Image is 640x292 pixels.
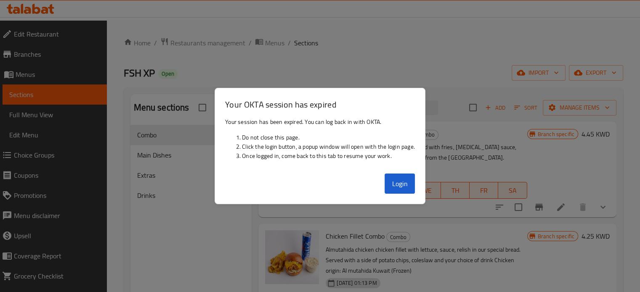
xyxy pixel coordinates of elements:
li: Click the login button, a popup window will open with the login page. [242,142,415,151]
div: Your session has been expired. You can log back in with OKTA. [215,114,425,170]
li: Do not close this page. [242,133,415,142]
h3: Your OKTA session has expired [225,98,415,110]
li: Once logged in, come back to this tab to resume your work. [242,151,415,160]
button: Login [385,174,415,194]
